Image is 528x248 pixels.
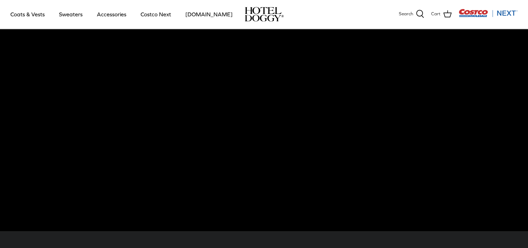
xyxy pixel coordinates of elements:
a: Search [399,10,424,19]
img: hoteldoggycom [245,7,284,22]
span: Cart [431,10,441,18]
a: Cart [431,10,452,19]
a: [DOMAIN_NAME] [179,2,239,26]
a: Visit Costco Next [459,13,518,18]
a: Costco Next [134,2,177,26]
span: Search [399,10,413,18]
a: hoteldoggy.com hoteldoggycom [245,7,284,22]
a: Coats & Vests [4,2,51,26]
a: Accessories [91,2,133,26]
a: Sweaters [53,2,89,26]
img: Costco Next [459,9,518,17]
